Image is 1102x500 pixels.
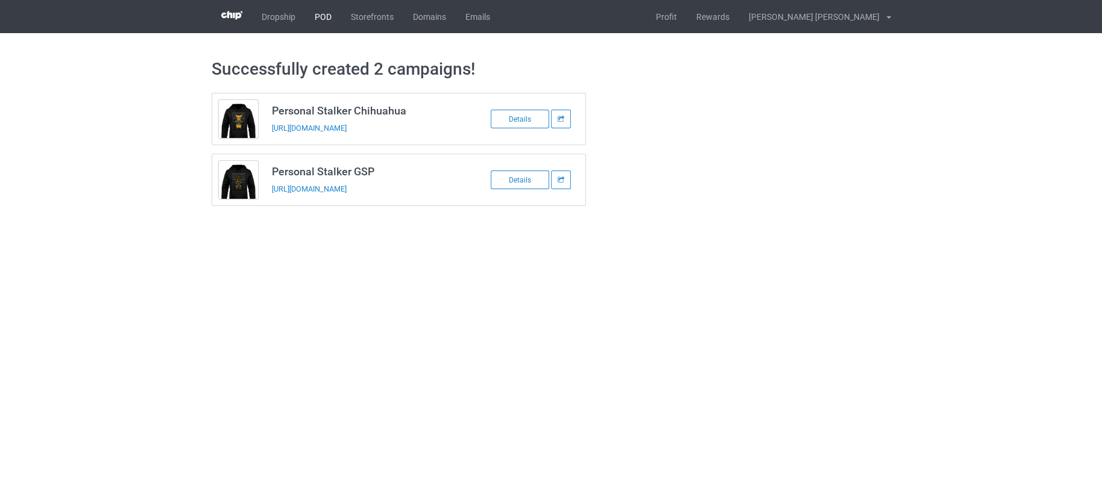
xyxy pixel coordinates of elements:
[491,170,549,189] div: Details
[271,104,462,117] h3: Personal Stalker Chihuahua
[212,58,891,80] h1: Successfully created 2 campaigns!
[271,184,346,193] a: [URL][DOMAIN_NAME]
[491,114,551,123] a: Details
[491,175,551,184] a: Details
[271,164,462,178] h3: Personal Stalker GSP
[271,123,346,133] a: [URL][DOMAIN_NAME]
[491,110,549,128] div: Details
[221,11,242,20] img: 3d383065fc803cdd16c62507c020ddf8.png
[739,2,880,32] div: [PERSON_NAME] [PERSON_NAME]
